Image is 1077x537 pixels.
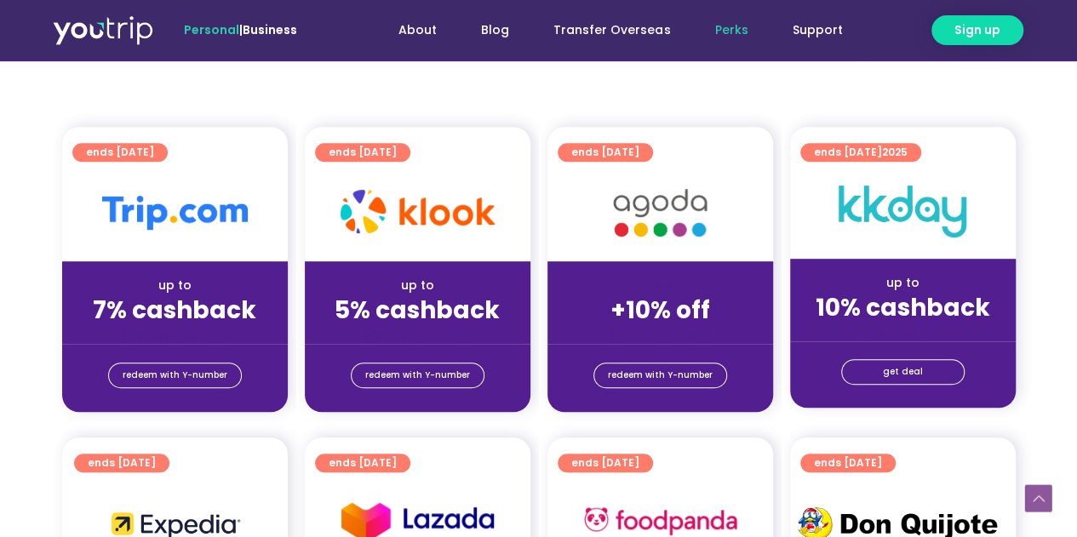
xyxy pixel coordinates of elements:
div: up to [76,277,274,294]
div: (for stays only) [804,323,1002,341]
div: up to [804,274,1002,292]
a: Support [770,14,864,46]
div: up to [318,277,517,294]
a: get deal [841,359,965,385]
span: ends [DATE] [814,143,908,162]
span: ends [DATE] [571,143,639,162]
span: | [184,21,297,38]
span: ends [DATE] [86,143,154,162]
span: redeem with Y-number [123,363,227,387]
a: ends [DATE]2025 [800,143,921,162]
span: get deal [883,360,923,384]
span: redeem with Y-number [608,363,713,387]
a: redeem with Y-number [108,363,242,388]
a: redeem with Y-number [351,363,484,388]
div: (for stays only) [76,326,274,344]
a: ends [DATE] [558,143,653,162]
nav: Menu [343,14,864,46]
strong: 10% cashback [816,291,990,324]
span: ends [DATE] [329,454,397,472]
a: Perks [692,14,770,46]
a: Business [243,21,297,38]
div: (for stays only) [561,326,759,344]
a: redeem with Y-number [593,363,727,388]
span: 2025 [882,145,908,159]
span: redeem with Y-number [365,363,470,387]
span: ends [DATE] [571,454,639,472]
a: ends [DATE] [800,454,896,472]
div: (for stays only) [318,326,517,344]
strong: 7% cashback [93,294,256,327]
a: ends [DATE] [315,454,410,472]
span: Sign up [954,21,1000,39]
span: Personal [184,21,239,38]
a: ends [DATE] [72,143,168,162]
span: up to [644,277,676,294]
strong: +10% off [610,294,710,327]
a: ends [DATE] [74,454,169,472]
a: Transfer Overseas [531,14,692,46]
a: ends [DATE] [558,454,653,472]
span: ends [DATE] [329,143,397,162]
a: About [376,14,459,46]
span: ends [DATE] [814,454,882,472]
a: ends [DATE] [315,143,410,162]
span: ends [DATE] [88,454,156,472]
a: Blog [459,14,531,46]
a: Sign up [931,15,1023,45]
strong: 5% cashback [335,294,500,327]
